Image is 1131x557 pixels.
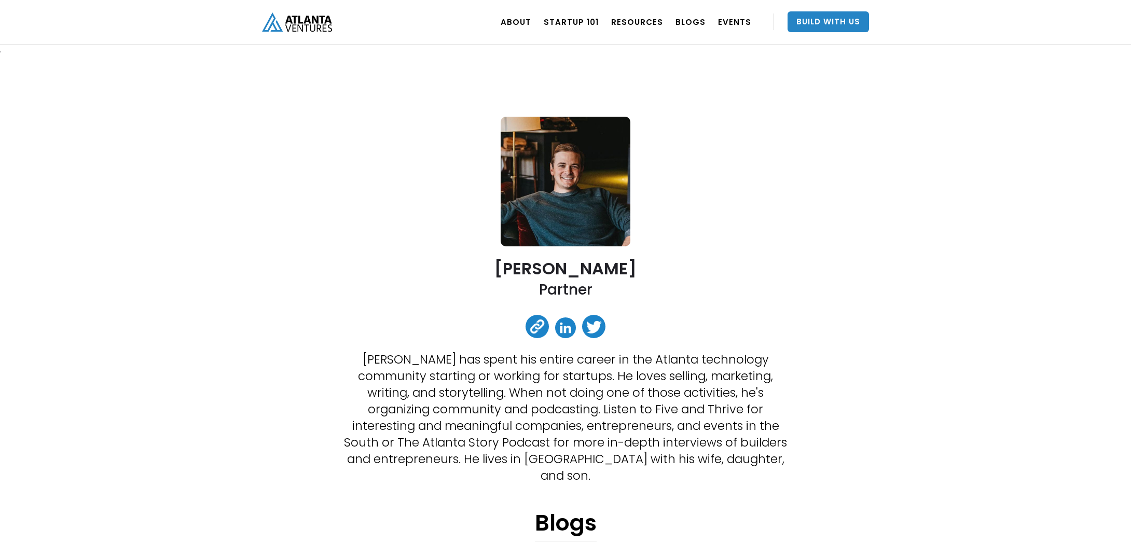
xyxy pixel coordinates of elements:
[539,280,592,299] h2: Partner
[494,259,637,277] h2: [PERSON_NAME]
[718,7,751,36] a: EVENTS
[788,11,869,32] a: Build With Us
[336,351,795,484] p: [PERSON_NAME] has spent his entire career in the Atlanta technology community starting or working...
[501,7,531,36] a: ABOUT
[535,510,597,541] h1: Blogs
[675,7,706,36] a: BLOGS
[611,7,663,36] a: RESOURCES
[544,7,599,36] a: Startup 101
